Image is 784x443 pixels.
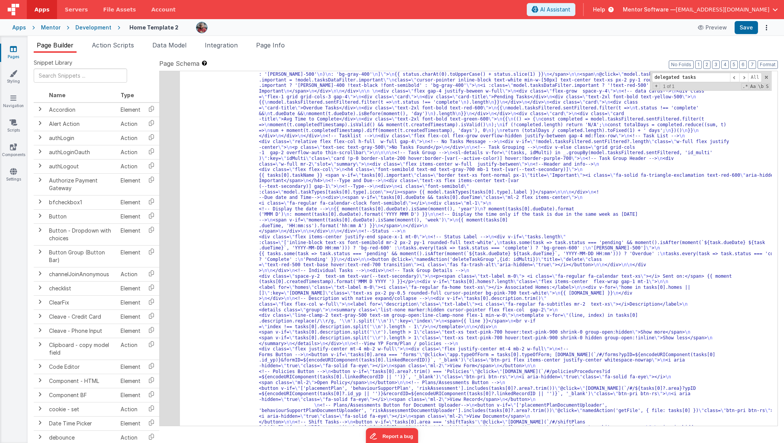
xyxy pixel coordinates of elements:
[593,6,605,13] span: Help
[695,60,702,69] button: 1
[46,195,118,209] td: bfcheckbox1
[46,360,118,374] td: Code Editor
[653,83,660,89] span: Toggel Replace mode
[660,84,678,89] span: 1 of 1
[103,6,136,13] span: File Assets
[37,41,73,49] span: Page Builder
[46,416,118,430] td: Date Time Picker
[46,338,118,360] td: Clipboard - copy model field
[669,60,694,69] button: No Folds
[735,21,758,34] button: Save
[46,267,118,281] td: channelJoinAnonymous
[118,209,144,223] td: Element
[750,83,756,90] span: CaseSensitive Search
[118,324,144,338] td: Element
[652,73,730,82] input: Search for
[46,117,118,131] td: Alert Action
[46,324,118,338] td: Cleave - Phone Input
[118,267,144,281] td: Action
[46,145,118,159] td: authLoginOauth
[748,60,756,69] button: 7
[46,173,118,195] td: Authorize Payment Gateway
[46,223,118,245] td: Button - Dropdown with choices
[118,338,144,360] td: Action
[118,245,144,267] td: Element
[46,295,118,309] td: ClearFix
[46,159,118,173] td: authLogout
[121,92,134,98] span: Type
[75,24,111,31] div: Development
[46,388,118,402] td: Component BF
[118,173,144,195] td: Element
[739,60,747,69] button: 6
[757,83,764,90] span: Whole Word Search
[118,402,144,416] td: Action
[46,209,118,223] td: Button
[758,60,778,69] button: Format
[12,24,26,31] div: Apps
[761,22,772,33] button: Options
[129,24,178,30] h4: Home Template 2
[118,295,144,309] td: Element
[693,21,732,34] button: Preview
[730,60,738,69] button: 5
[118,145,144,159] td: Action
[527,3,575,16] button: AI Assistant
[46,374,118,388] td: Component - HTML
[676,6,769,13] span: [EMAIL_ADDRESS][DOMAIN_NAME]
[118,103,144,117] td: Element
[46,281,118,295] td: checklist
[46,309,118,324] td: Cleave - Credit Card
[118,416,144,430] td: Element
[256,41,285,49] span: Page Info
[205,41,238,49] span: Integration
[49,92,65,98] span: Name
[765,83,769,90] span: Search In Selection
[118,388,144,402] td: Element
[118,374,144,388] td: Element
[46,131,118,145] td: authLogin
[118,195,144,209] td: Element
[721,60,729,69] button: 4
[118,117,144,131] td: Action
[34,59,72,67] span: Snippet Library
[46,402,118,416] td: cookie - set
[159,59,199,68] span: Page Schema
[742,83,748,90] span: RegExp Search
[118,131,144,145] td: Action
[118,309,144,324] td: Element
[118,281,144,295] td: Element
[41,24,60,31] div: Mentor
[92,41,134,49] span: Action Scripts
[118,223,144,245] td: Element
[623,6,676,13] span: Mentor Software —
[34,68,127,83] input: Search Snippets ...
[623,6,778,13] button: Mentor Software — [EMAIL_ADDRESS][DOMAIN_NAME]
[703,60,710,69] button: 2
[118,159,144,173] td: Action
[748,73,762,82] span: Alt-Enter
[196,22,207,33] img: eba322066dbaa00baf42793ca2fab581
[46,245,118,267] td: Button Group (Button Bar)
[46,103,118,117] td: Accordion
[540,6,570,13] span: AI Assistant
[712,60,720,69] button: 3
[152,41,186,49] span: Data Model
[34,6,49,13] span: Apps
[118,360,144,374] td: Element
[65,6,88,13] span: Servers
